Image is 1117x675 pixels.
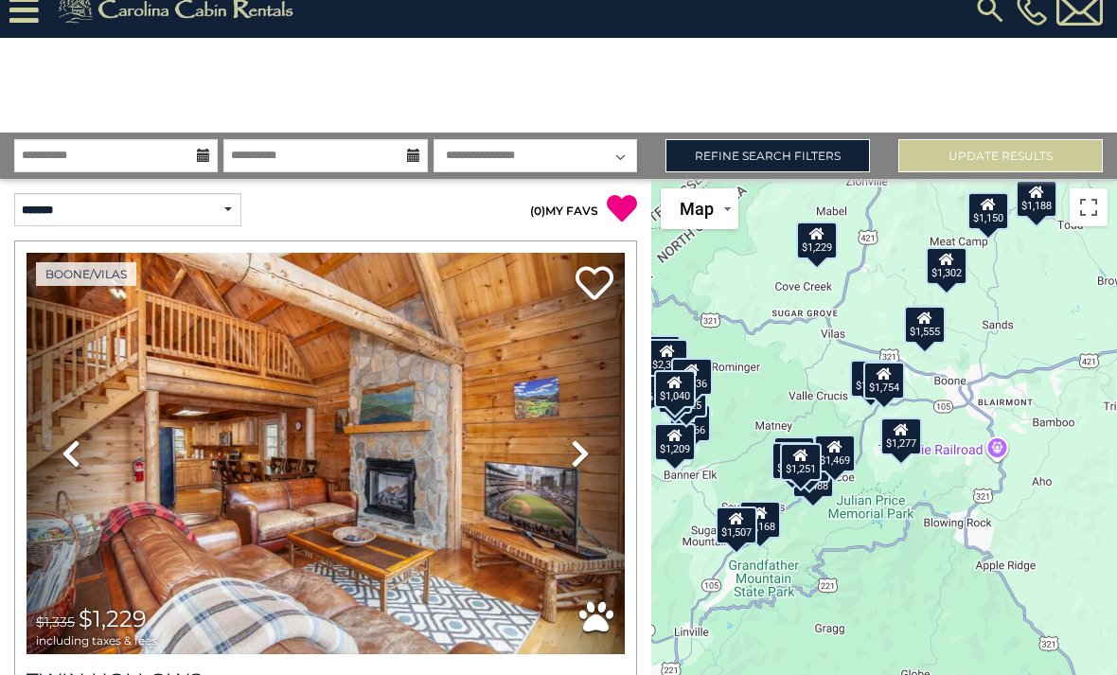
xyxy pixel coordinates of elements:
a: Refine Search Filters [665,139,870,172]
span: $1,335 [36,613,75,631]
div: $1,188 [1016,180,1057,218]
div: $1,567 [772,442,814,480]
div: $1,555 [904,306,946,344]
span: 0 [534,204,541,218]
div: $1,229 [797,222,839,259]
div: $1,277 [880,417,922,455]
a: Add to favorites [576,264,613,305]
a: (0)MY FAVS [530,204,598,218]
div: $1,545 [850,360,892,398]
div: $1,469 [814,435,856,472]
div: $1,040 [654,370,696,408]
img: thumbnail_163265940.jpeg [27,253,625,654]
div: $1,436 [671,358,713,396]
span: $1,229 [79,605,147,632]
div: $1,150 [967,192,1009,230]
span: Map [680,199,714,219]
div: $2,298 [773,436,815,474]
div: $1,302 [926,247,967,285]
span: ( ) [530,204,545,218]
div: $850 [647,335,681,373]
button: Toggle fullscreen view [1070,188,1108,226]
div: $1,507 [717,506,758,544]
span: including taxes & fees [36,634,157,647]
button: Update Results [898,139,1103,172]
a: Boone/Vilas [36,262,136,286]
button: Change map style [661,188,738,229]
div: $1,209 [655,423,697,461]
div: $1,168 [739,501,781,539]
div: $1,251 [780,443,822,481]
div: $1,754 [863,362,905,400]
div: $2,339 [647,339,688,377]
